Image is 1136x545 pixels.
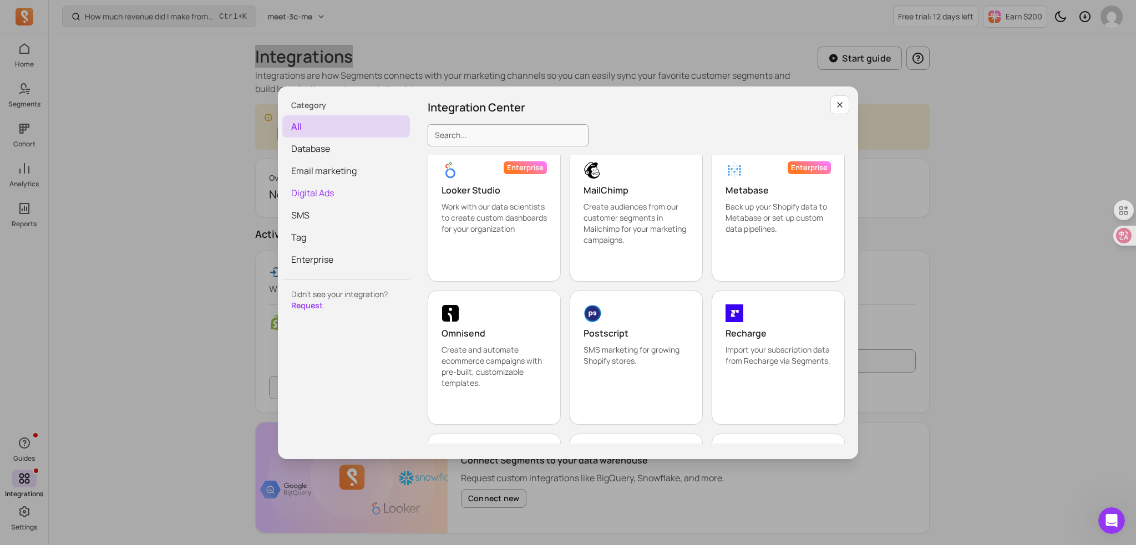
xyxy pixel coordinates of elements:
[205,430,234,452] span: smiley reaction
[428,147,561,282] button: looker_studioEnterpriseLooker StudioWork with our data scientists to create custom dashboards for...
[726,344,831,366] p: Import your subscription data from Recharge via Segments.
[442,161,459,179] img: looker_studio
[7,4,28,26] button: go back
[154,430,170,452] span: 😞
[333,4,354,26] button: Collapse window
[211,430,227,452] span: 😃
[428,100,845,115] p: Integration Center
[584,184,689,197] p: MailChimp
[584,201,689,246] p: Create audiences from our customer segments in Mailchimp for your marketing campaigns.
[291,300,323,310] a: Request
[712,147,845,282] button: metabaseEnterpriseMetabaseBack up your Shopify data to Metabase or set up custom data pipelines.
[282,115,410,137] span: all
[428,124,589,146] input: Search...
[282,226,410,248] span: Tag
[726,304,743,322] img: recharge
[504,161,547,175] span: Enterprise
[726,327,831,340] p: Recharge
[13,419,368,431] div: Did this answer your question?
[726,201,831,235] p: Back up your Shopify data to Metabase or set up custom data pipelines.
[788,161,831,175] span: Enterprise
[282,137,410,160] span: Database
[182,430,199,452] span: 😐
[282,160,410,182] span: Email marketing
[442,304,459,322] img: omnisend
[584,344,689,366] p: SMS marketing for growing Shopify stores.
[584,327,689,340] p: Postscript
[176,430,205,452] span: neutral face reaction
[354,4,374,24] div: Close
[442,184,547,197] p: Looker Studio
[146,466,235,475] a: Open in help center
[442,201,547,235] p: Work with our data scientists to create custom dashboards for your organization
[291,289,401,300] p: Didn’t see your integration?
[584,161,601,179] img: mailchimp
[282,248,410,271] span: Enterprise
[442,327,547,340] p: Omnisend
[282,100,410,111] div: Category
[570,147,703,282] button: mailchimpMailChimpCreate audiences from our customer segments in Mailchimp for your marketing cam...
[282,204,410,226] span: SMS
[1098,507,1125,534] iframe: Intercom live chat
[282,182,410,204] span: Digital Ads
[726,161,743,179] img: metabase
[428,291,561,425] button: omnisendOmnisendCreate and automate ecommerce campaigns with pre-built, customizable templates.
[584,304,601,322] img: postscript
[148,430,176,452] span: disappointed reaction
[442,344,547,389] p: Create and automate ecommerce campaigns with pre-built, customizable templates.
[570,291,703,425] button: postscriptPostscriptSMS marketing for growing Shopify stores.
[712,291,845,425] button: rechargeRechargeImport your subscription data from Recharge via Segments.
[726,184,831,197] p: Metabase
